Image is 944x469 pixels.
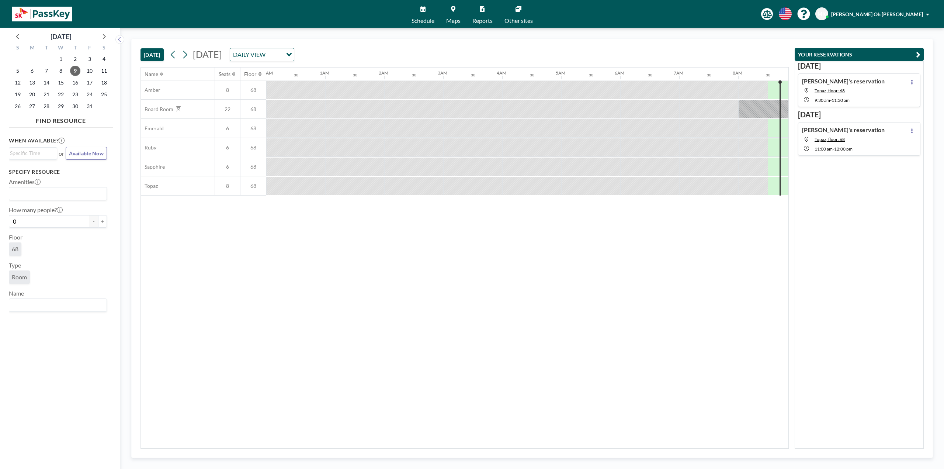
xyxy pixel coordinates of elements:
[54,44,68,53] div: W
[9,234,22,241] label: Floor
[141,125,164,132] span: Emerald
[707,73,711,77] div: 30
[99,77,109,88] span: Saturday, October 18, 2025
[69,150,104,156] span: Available Now
[41,77,52,88] span: Tuesday, October 14, 2025
[556,70,565,76] div: 5AM
[12,273,27,280] span: Room
[11,44,25,53] div: S
[240,87,266,93] span: 68
[13,101,23,111] span: Sunday, October 26, 2025
[830,97,832,103] span: -
[412,73,416,77] div: 30
[66,147,107,160] button: Available Now
[39,44,54,53] div: T
[215,144,240,151] span: 6
[733,70,742,76] div: 8AM
[9,178,41,186] label: Amenities
[412,18,434,24] span: Schedule
[215,106,240,113] span: 22
[615,70,624,76] div: 6AM
[70,66,80,76] span: Thursday, October 9, 2025
[56,89,66,100] span: Wednesday, October 22, 2025
[9,114,113,124] h4: FIND RESOURCE
[141,87,160,93] span: Amber
[9,290,24,297] label: Name
[89,215,98,228] button: -
[798,110,920,119] h3: [DATE]
[244,71,257,77] div: Floor
[215,163,240,170] span: 6
[504,18,533,24] span: Other sites
[215,183,240,189] span: 8
[141,106,173,113] span: Board Room
[98,215,107,228] button: +
[834,146,853,152] span: 12:00 PM
[10,300,103,310] input: Search for option
[268,50,282,59] input: Search for option
[27,66,37,76] span: Monday, October 6, 2025
[674,70,683,76] div: 7AM
[82,44,97,53] div: F
[10,149,53,157] input: Search for option
[240,106,266,113] span: 68
[240,125,266,132] span: 68
[70,77,80,88] span: Thursday, October 16, 2025
[70,89,80,100] span: Thursday, October 23, 2025
[831,11,923,17] span: [PERSON_NAME] Oh [PERSON_NAME]
[59,150,64,157] span: or
[446,18,461,24] span: Maps
[10,189,103,199] input: Search for option
[294,73,298,77] div: 30
[818,11,826,17] span: MK
[438,70,447,76] div: 3AM
[353,73,357,77] div: 30
[56,77,66,88] span: Wednesday, October 15, 2025
[833,146,834,152] span: -
[99,89,109,100] span: Saturday, October 25, 2025
[13,77,23,88] span: Sunday, October 12, 2025
[9,262,21,269] label: Type
[802,126,885,134] h4: [PERSON_NAME]'s reservation
[56,54,66,64] span: Wednesday, October 1, 2025
[795,48,924,61] button: YOUR RESERVATIONS
[240,183,266,189] span: 68
[472,18,493,24] span: Reports
[25,44,39,53] div: M
[815,97,830,103] span: 9:30 AM
[27,77,37,88] span: Monday, October 13, 2025
[84,101,95,111] span: Friday, October 31, 2025
[97,44,111,53] div: S
[9,206,63,214] label: How many people?
[261,70,273,76] div: 12AM
[141,183,158,189] span: Topaz
[9,299,107,311] div: Search for option
[13,66,23,76] span: Sunday, October 5, 2025
[815,88,845,93] span: Topaz, floor: 68
[140,48,164,61] button: [DATE]
[27,89,37,100] span: Monday, October 20, 2025
[99,54,109,64] span: Saturday, October 4, 2025
[215,87,240,93] span: 8
[832,97,850,103] span: 11:30 AM
[41,101,52,111] span: Tuesday, October 28, 2025
[648,73,652,77] div: 30
[84,66,95,76] span: Friday, October 10, 2025
[145,71,158,77] div: Name
[41,89,52,100] span: Tuesday, October 21, 2025
[230,48,294,61] div: Search for option
[815,137,845,142] span: Topaz, floor: 68
[70,101,80,111] span: Thursday, October 30, 2025
[215,125,240,132] span: 6
[9,148,57,159] div: Search for option
[9,187,107,200] div: Search for option
[766,73,770,77] div: 30
[84,89,95,100] span: Friday, October 24, 2025
[13,89,23,100] span: Sunday, October 19, 2025
[497,70,506,76] div: 4AM
[27,101,37,111] span: Monday, October 27, 2025
[12,245,18,252] span: 68
[84,54,95,64] span: Friday, October 3, 2025
[589,73,593,77] div: 30
[240,163,266,170] span: 68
